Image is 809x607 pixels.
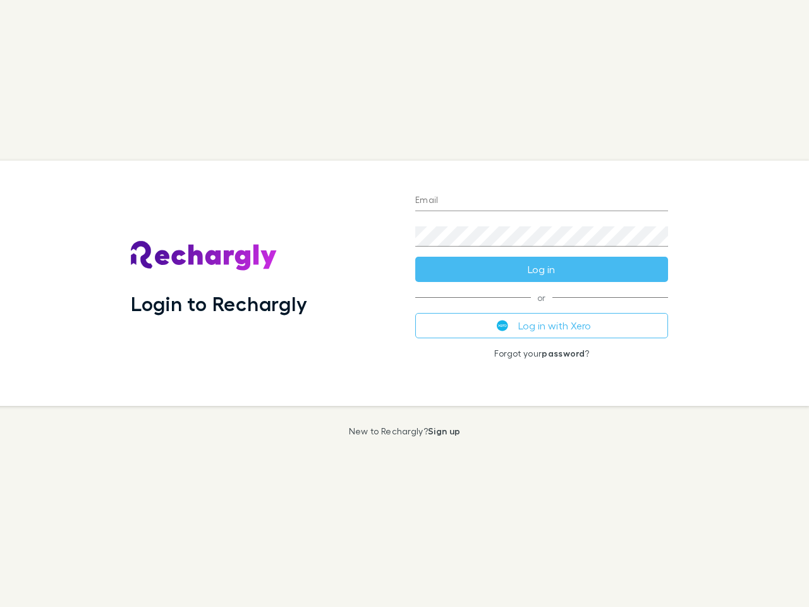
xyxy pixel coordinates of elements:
a: Sign up [428,426,460,436]
a: password [542,348,585,359]
button: Log in with Xero [415,313,668,338]
h1: Login to Rechargly [131,291,307,316]
img: Xero's logo [497,320,508,331]
span: or [415,297,668,298]
img: Rechargly's Logo [131,241,277,271]
p: New to Rechargly? [349,426,461,436]
button: Log in [415,257,668,282]
p: Forgot your ? [415,348,668,359]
